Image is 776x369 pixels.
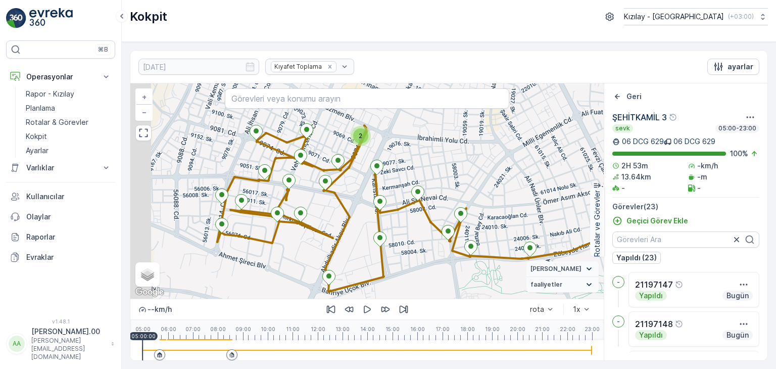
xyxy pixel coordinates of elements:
[435,326,450,332] p: 17:00
[210,326,226,332] p: 08:00
[530,305,544,313] div: rota
[6,8,26,28] img: logo
[360,326,375,332] p: 14:00
[261,326,275,332] p: 10:00
[286,326,300,332] p: 11:00
[624,8,768,25] button: Kızılay - [GEOGRAPHIC_DATA](+03:00)
[185,326,201,332] p: 07:00
[142,93,147,101] span: +
[638,291,664,301] p: Yapıldı
[673,136,715,147] p: 06 DCG 629
[6,67,115,87] button: Operasyonlar
[6,227,115,247] a: Raporlar
[635,279,673,291] p: 21197147
[130,9,167,25] p: Kokpit
[530,265,581,273] span: [PERSON_NAME]
[26,117,88,127] p: Rotalar & Görevler
[351,126,371,146] div: 2
[225,88,509,109] input: Görevleri veya konumu arayın
[385,326,400,332] p: 15:00
[707,59,759,75] button: ayarlar
[635,318,673,330] p: 21197148
[725,330,750,340] p: Bugün
[530,281,562,289] span: faaliyetler
[26,232,111,242] p: Raporlar
[26,89,74,99] p: Rapor - Kızılay
[31,337,106,361] p: [PERSON_NAME][EMAIL_ADDRESS][DOMAIN_NAME]
[612,252,661,264] button: Yapıldı (23)
[22,115,115,129] a: Rotalar & Görevler
[148,304,172,314] p: -- km/h
[614,124,631,132] p: sevk
[697,172,707,182] p: -m
[675,320,683,328] div: Yardım Araç İkonu
[131,333,156,339] p: 05:00:00
[136,263,159,286] a: Layers
[26,252,111,262] p: Evraklar
[6,158,115,178] button: Varlıklar
[612,232,759,248] input: Görevleri Ara
[26,163,95,173] p: Varlıklar
[560,326,575,332] p: 22:00
[675,281,683,289] div: Yardım Araç İkonu
[669,113,677,121] div: Yardım Araç İkonu
[22,129,115,144] a: Kokpit
[26,192,111,202] p: Kullanıcılar
[22,87,115,101] a: Rapor - Kızılay
[142,108,147,116] span: −
[621,172,651,182] p: 13.64km
[22,144,115,158] a: Ayarlar
[31,327,106,337] p: [PERSON_NAME].00
[626,216,688,226] p: Geçici Görev Ekle
[612,202,759,212] p: Görevler ( 23 )
[621,161,648,171] p: 2H 53m
[622,136,664,147] p: 06 DCG 629
[135,326,151,332] p: 05:00
[510,326,525,332] p: 20:00
[535,326,550,332] p: 21:00
[617,317,620,326] p: -
[585,326,600,332] p: 23:00
[697,183,701,193] p: -
[485,326,500,332] p: 19:00
[728,13,754,21] p: ( +03:00 )
[26,131,47,142] p: Kokpit
[727,62,753,72] p: ayarlar
[6,318,115,325] span: v 1.48.1
[6,207,115,227] a: Olaylar
[26,103,55,113] p: Planlama
[26,212,111,222] p: Olaylar
[730,149,748,159] p: 100 %
[26,146,48,156] p: Ayarlar
[133,286,166,299] a: Bu bölgeyi Google Haritalar'da açın (yeni pencerede açılır)
[138,59,259,75] input: dd/mm/yyyy
[136,89,152,105] a: Yakınlaştır
[235,326,251,332] p: 09:00
[717,124,757,132] p: 05:00-23:00
[9,336,25,352] div: AA
[6,327,115,361] button: AA[PERSON_NAME].00[PERSON_NAME][EMAIL_ADDRESS][DOMAIN_NAME]
[697,161,718,171] p: -km/h
[638,330,664,340] p: Yapıldı
[592,190,602,257] p: Rotalar ve Görevler
[526,261,599,277] summary: [PERSON_NAME]
[612,111,667,123] p: ŞEHİTKAMİL 3
[161,326,176,332] p: 06:00
[573,305,580,313] div: 1x
[612,216,688,226] a: Geçici Görev Ekle
[624,12,724,22] p: Kızılay - [GEOGRAPHIC_DATA]
[460,326,475,332] p: 18:00
[626,91,642,102] p: Geri
[6,247,115,267] a: Evraklar
[617,278,620,286] p: -
[335,326,350,332] p: 13:00
[22,101,115,115] a: Planlama
[621,183,625,193] p: -
[26,72,95,82] p: Operasyonlar
[612,91,642,102] a: Geri
[311,326,325,332] p: 12:00
[410,326,425,332] p: 16:00
[29,8,73,28] img: logo_light-DOdMpM7g.png
[359,132,362,140] span: 2
[136,105,152,120] a: Uzaklaştır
